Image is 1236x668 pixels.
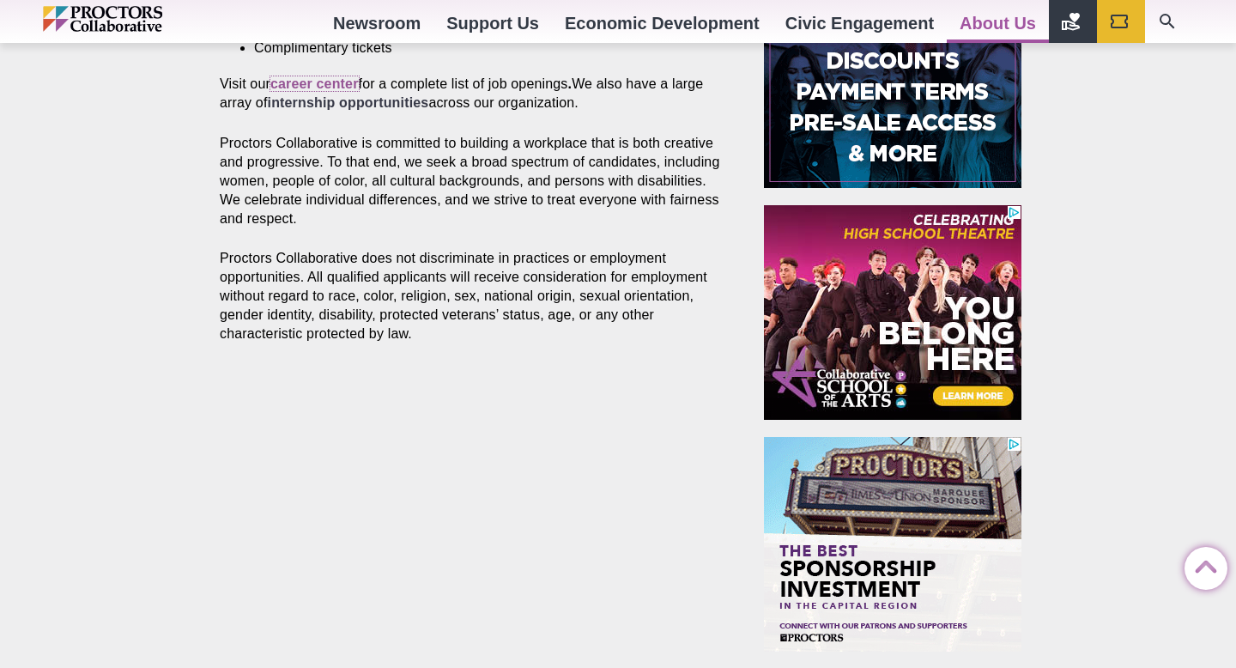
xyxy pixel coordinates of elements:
[1184,548,1219,582] a: Back to Top
[220,249,724,343] p: Proctors Collaborative does not discriminate in practices or employment opportunities. All qualif...
[43,6,236,32] img: Proctors logo
[220,75,724,112] p: Visit our for a complete list of job openings We also have a large array of across our organization.
[764,205,1021,420] iframe: Advertisement
[270,76,359,91] a: career center
[764,437,1021,652] iframe: Advertisement
[268,95,429,110] a: internship opportunities
[220,134,724,228] p: Proctors Collaborative is committed to building a workplace that is both creative and progressive...
[254,39,699,58] li: Complimentary tickets
[568,76,573,91] strong: .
